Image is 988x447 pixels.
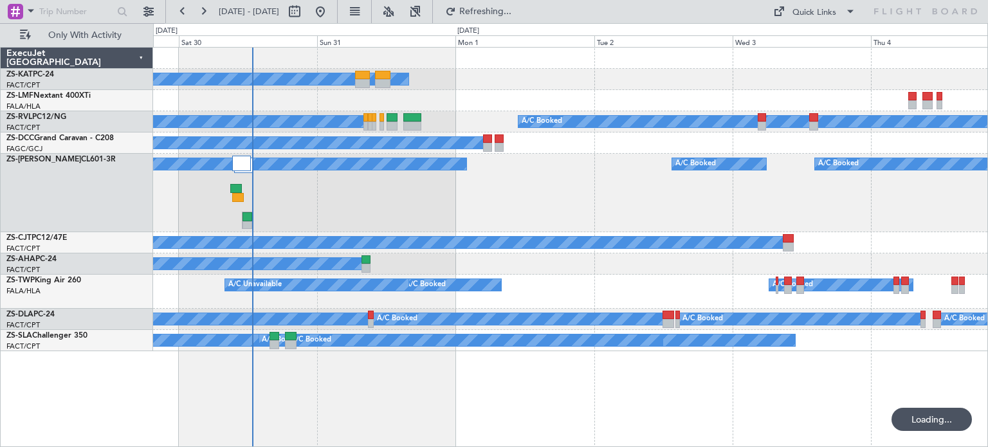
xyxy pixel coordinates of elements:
[14,25,140,46] button: Only With Activity
[6,265,40,275] a: FACT/CPT
[6,244,40,253] a: FACT/CPT
[219,6,279,17] span: [DATE] - [DATE]
[6,255,35,263] span: ZS-AHA
[377,309,417,329] div: A/C Booked
[522,112,562,131] div: A/C Booked
[39,2,113,21] input: Trip Number
[6,320,40,330] a: FACT/CPT
[682,309,723,329] div: A/C Booked
[6,92,91,100] a: ZS-LMFNextant 400XTi
[767,1,862,22] button: Quick Links
[228,275,282,295] div: A/C Unavailable
[6,342,40,351] a: FACT/CPT
[6,123,40,132] a: FACT/CPT
[6,277,35,284] span: ZS-TWP
[179,35,317,47] div: Sat 30
[773,275,813,295] div: A/C Booked
[675,154,716,174] div: A/C Booked
[457,26,479,37] div: [DATE]
[156,26,178,37] div: [DATE]
[291,331,331,350] div: A/C Booked
[6,113,32,121] span: ZS-RVL
[6,71,33,78] span: ZS-KAT
[6,255,57,263] a: ZS-AHAPC-24
[6,134,114,142] a: ZS-DCCGrand Caravan - C208
[594,35,733,47] div: Tue 2
[944,309,985,329] div: A/C Booked
[892,408,972,431] div: Loading...
[6,332,87,340] a: ZS-SLAChallenger 350
[6,311,33,318] span: ZS-DLA
[6,311,55,318] a: ZS-DLAPC-24
[6,156,81,163] span: ZS-[PERSON_NAME]
[6,71,54,78] a: ZS-KATPC-24
[733,35,871,47] div: Wed 3
[6,102,41,111] a: FALA/HLA
[317,35,455,47] div: Sun 31
[818,154,859,174] div: A/C Booked
[405,275,446,295] div: A/C Booked
[459,7,513,16] span: Refreshing...
[6,134,34,142] span: ZS-DCC
[33,31,136,40] span: Only With Activity
[6,234,32,242] span: ZS-CJT
[6,80,40,90] a: FACT/CPT
[6,277,81,284] a: ZS-TWPKing Air 260
[455,35,594,47] div: Mon 1
[6,234,67,242] a: ZS-CJTPC12/47E
[792,6,836,19] div: Quick Links
[6,92,33,100] span: ZS-LMF
[262,331,302,350] div: A/C Booked
[6,332,32,340] span: ZS-SLA
[6,113,66,121] a: ZS-RVLPC12/NG
[6,156,116,163] a: ZS-[PERSON_NAME]CL601-3R
[439,1,517,22] button: Refreshing...
[6,286,41,296] a: FALA/HLA
[6,144,42,154] a: FAGC/GCJ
